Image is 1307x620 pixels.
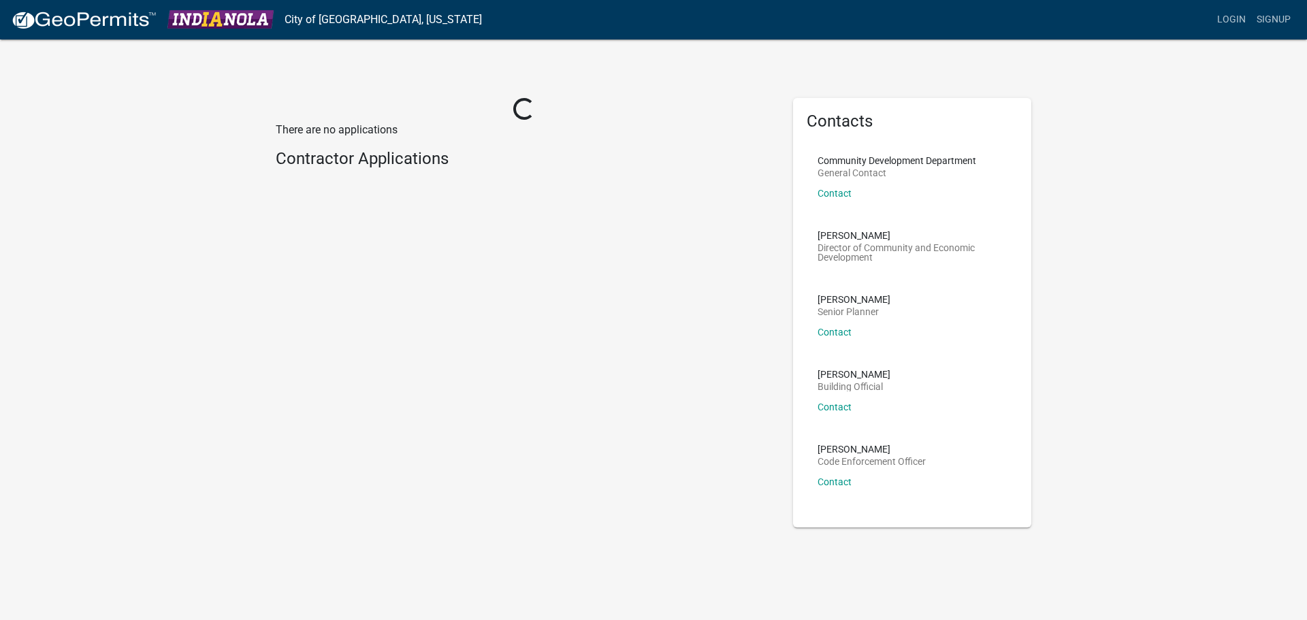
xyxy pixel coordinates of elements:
a: Contact [818,476,852,487]
p: Code Enforcement Officer [818,457,926,466]
p: Director of Community and Economic Development [818,243,1007,262]
a: Login [1212,7,1251,33]
p: Building Official [818,382,890,391]
h4: Contractor Applications [276,149,773,169]
wm-workflow-list-section: Contractor Applications [276,149,773,174]
p: General Contact [818,168,976,178]
p: Senior Planner [818,307,890,316]
p: [PERSON_NAME] [818,295,890,304]
h5: Contacts [807,112,1018,131]
a: City of [GEOGRAPHIC_DATA], [US_STATE] [285,8,482,31]
p: Community Development Department [818,156,976,165]
p: [PERSON_NAME] [818,370,890,379]
p: [PERSON_NAME] [818,231,1007,240]
a: Contact [818,327,852,338]
img: City of Indianola, Iowa [167,10,274,29]
p: There are no applications [276,122,773,138]
a: Contact [818,402,852,412]
a: Contact [818,188,852,199]
a: Signup [1251,7,1296,33]
p: [PERSON_NAME] [818,444,926,454]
